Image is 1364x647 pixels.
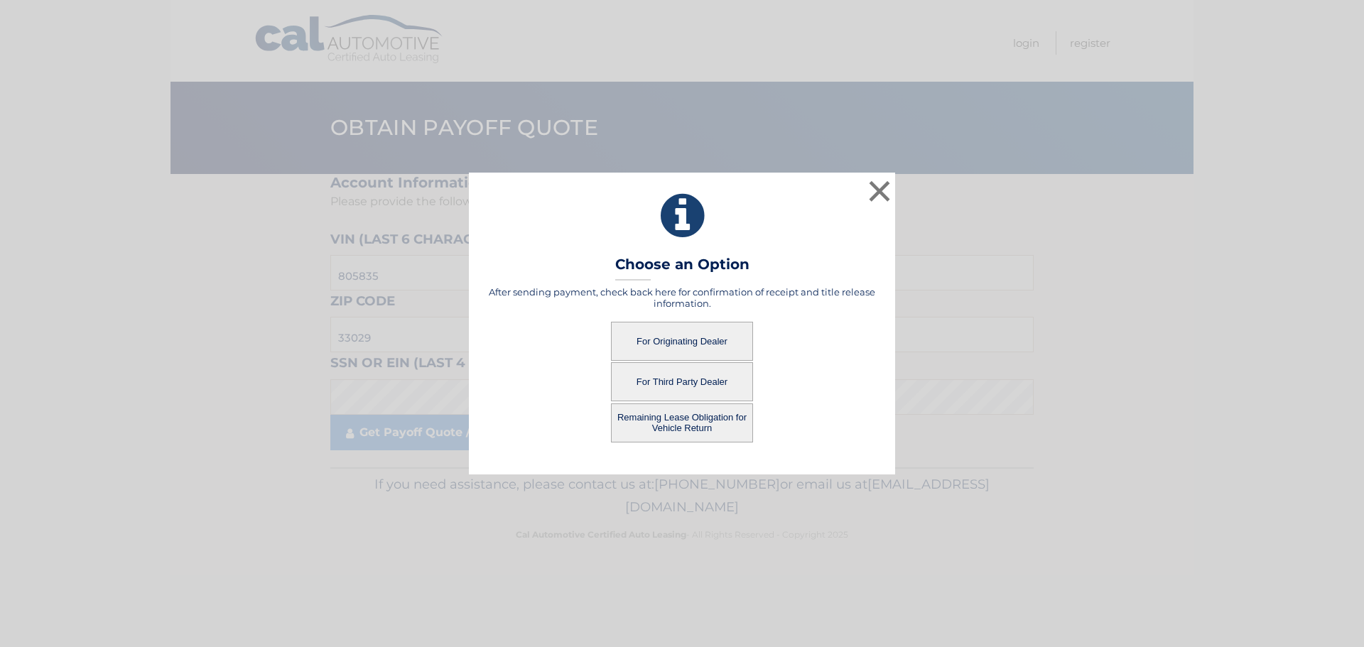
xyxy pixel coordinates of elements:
button: For Third Party Dealer [611,362,753,401]
h5: After sending payment, check back here for confirmation of receipt and title release information. [487,286,877,309]
h3: Choose an Option [615,256,749,281]
button: For Originating Dealer [611,322,753,361]
button: Remaining Lease Obligation for Vehicle Return [611,403,753,442]
button: × [865,177,894,205]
